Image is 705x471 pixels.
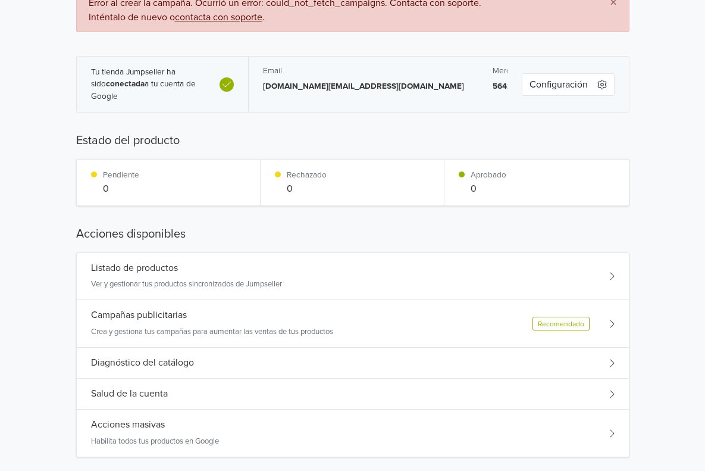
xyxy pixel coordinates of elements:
[263,66,464,76] h5: Email
[77,160,261,205] div: Pendiente0
[89,10,591,24] div: Inténtalo de nuevo o .
[77,410,629,457] div: Acciones masivasHabilita todos tus productos en Google
[287,182,327,196] p: 0
[91,388,168,400] h5: Salud de la cuenta
[77,379,629,410] div: Salud de la cuenta
[91,357,194,369] h5: Diagnóstico del catálogo
[287,169,327,181] p: Rechazado
[103,169,139,181] p: Pendiente
[91,326,333,338] p: Crea y gestiona tus campañas para aumentar las ventas de tus productos
[103,182,139,196] p: 0
[76,225,629,243] h5: Acciones disponibles
[532,317,590,330] div: Recomendado
[91,310,187,321] h5: Campañas publicitarias
[91,66,210,102] p: Tu tienda Jumpseller ha sido a tu cuenta de Google
[493,80,540,92] p: 5642848072
[522,73,615,96] button: Configuración
[77,300,629,348] div: Campañas publicitariasCrea y gestiona tus campañas para aumentar las ventas de tus productosRecom...
[261,160,444,205] div: Rechazado0
[91,419,165,431] h5: Acciones masivas
[91,436,219,448] p: Habilita todos tus productos en Google
[493,66,540,76] h5: Merchant ID
[77,348,629,379] div: Diagnóstico del catálogo
[175,11,262,23] a: contacta con soporte
[263,80,464,92] p: [DOMAIN_NAME][EMAIL_ADDRESS][DOMAIN_NAME]
[444,160,628,205] div: Aprobado0
[106,79,145,89] b: conectada
[77,253,629,301] div: Listado de productosVer y gestionar tus productos sincronizados de Jumpseller
[91,279,282,291] p: Ver y gestionar tus productos sincronizados de Jumpseller
[471,169,506,181] p: Aprobado
[471,182,506,196] p: 0
[91,263,178,274] h5: Listado de productos
[76,132,629,149] h5: Estado del producto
